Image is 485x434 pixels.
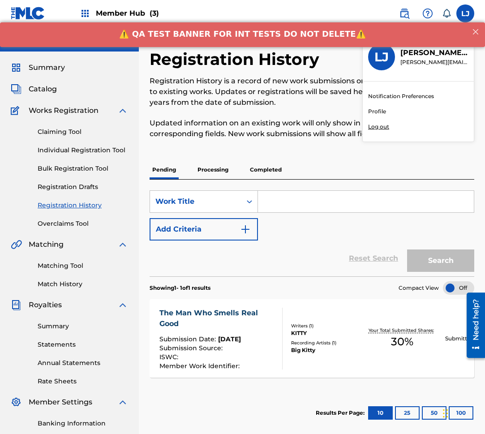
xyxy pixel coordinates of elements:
[150,160,179,179] p: Pending
[395,4,413,22] a: Public Search
[460,289,485,361] iframe: Resource Center
[395,406,420,420] button: 25
[11,239,22,250] img: Matching
[38,358,128,368] a: Annual Statements
[456,4,474,22] div: User Menu
[400,58,468,66] p: lorin.jones@gmail.com
[443,400,448,427] div: Drag
[29,62,65,73] span: Summary
[159,335,218,343] span: Submission Date :
[117,105,128,116] img: expand
[38,182,128,192] a: Registration Drafts
[316,409,367,417] p: Results Per Page:
[38,340,128,349] a: Statements
[240,224,251,235] img: 9d2ae6d4665cec9f34b9.svg
[150,299,474,378] a: The Man Who Smells Real GoodSubmission Date:[DATE]Submission Source:ISWC:Member Work Identifier:W...
[150,118,399,139] p: Updated information on an existing work will only show in the corresponding fields. New work subm...
[29,300,62,310] span: Royalties
[150,49,324,69] h2: Registration History
[159,308,275,329] div: The Man Who Smells Real Good
[117,239,128,250] img: expand
[291,346,360,354] div: Big Kitty
[38,377,128,386] a: Rate Sheets
[159,344,225,352] span: Submission Source :
[11,84,21,95] img: Catalog
[422,8,433,19] img: help
[368,92,434,100] a: Notification Preferences
[400,47,468,58] p: Lorin Jones
[29,84,57,95] span: Catalog
[11,397,21,408] img: Member Settings
[38,164,128,173] a: Bulk Registration Tool
[29,397,92,408] span: Member Settings
[150,190,474,276] form: Search Form
[368,107,386,116] a: Profile
[38,127,128,137] a: Claiming Tool
[38,261,128,271] a: Matching Tool
[247,160,284,179] p: Completed
[29,105,99,116] span: Works Registration
[419,4,437,22] div: Help
[11,105,22,116] img: Works Registration
[11,84,57,95] a: CatalogCatalog
[391,334,413,350] span: 30 %
[119,7,365,16] span: ⚠️ QA TEST BANNER FOR INT TESTS DO NOT DELETE⚠️
[96,8,159,18] span: Member Hub
[150,76,399,108] p: Registration History is a record of new work submissions or updates to existing works. Updates or...
[117,397,128,408] img: expand
[38,219,128,228] a: Overclaims Tool
[218,335,241,343] span: [DATE]
[11,62,21,73] img: Summary
[291,329,360,337] div: KITTY
[150,9,159,17] span: (3)
[374,49,389,65] h3: LJ
[11,62,65,73] a: SummarySummary
[150,218,258,241] button: Add Criteria
[29,239,64,250] span: Matching
[368,406,393,420] button: 10
[445,335,474,343] p: Submitted
[38,279,128,289] a: Match History
[159,362,242,370] span: Member Work Identifier :
[155,196,236,207] div: Work Title
[291,339,360,346] div: Recording Artists ( 1 )
[159,353,180,361] span: ISWC :
[399,8,410,19] img: search
[150,284,210,292] p: Showing 1 - 1 of 1 results
[117,300,128,310] img: expand
[369,327,436,334] p: Your Total Submitted Shares:
[38,322,128,331] a: Summary
[195,160,231,179] p: Processing
[11,7,45,20] img: MLC Logo
[38,201,128,210] a: Registration History
[422,406,446,420] button: 50
[38,146,128,155] a: Individual Registration Tool
[291,322,360,329] div: Writers ( 1 )
[38,419,128,428] a: Banking Information
[11,300,21,310] img: Royalties
[368,123,389,131] p: Log out
[442,9,451,18] div: Notifications
[440,391,485,434] iframe: Chat Widget
[399,284,439,292] span: Compact View
[80,8,90,19] img: Top Rightsholders
[461,9,470,19] span: LJ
